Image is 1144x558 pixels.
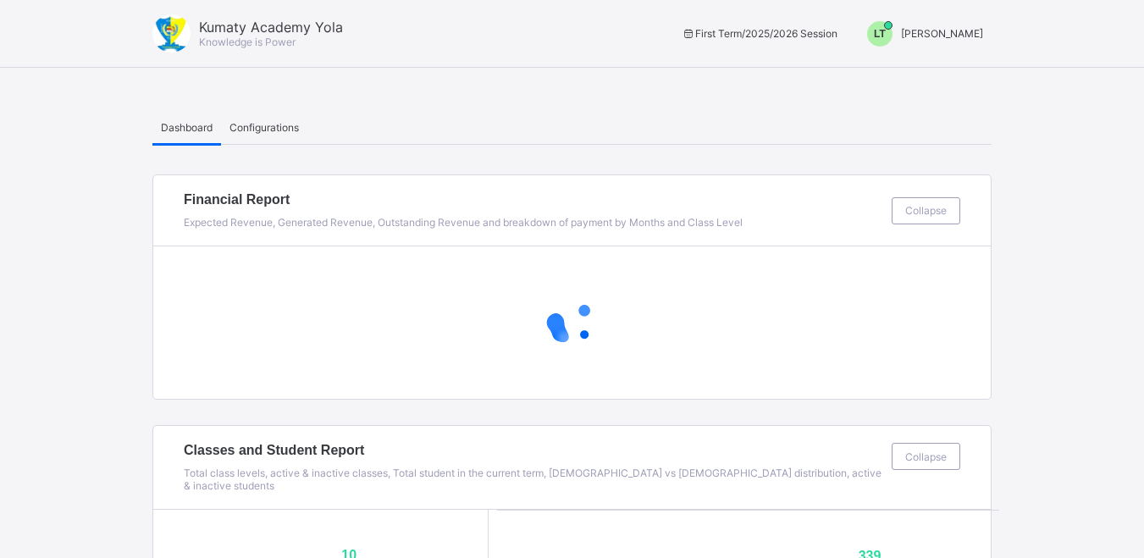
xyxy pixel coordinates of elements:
span: Collapse [905,450,947,463]
span: LT [874,28,886,40]
span: Configurations [229,121,299,134]
span: [PERSON_NAME] [901,27,983,40]
span: Kumaty Academy Yola [199,19,343,36]
span: Total class levels, active & inactive classes, Total student in the current term, [DEMOGRAPHIC_DA... [184,467,881,492]
span: Expected Revenue, Generated Revenue, Outstanding Revenue and breakdown of payment by Months and C... [184,216,743,229]
span: Classes and Student Report [184,443,883,458]
span: session/term information [681,27,837,40]
span: Financial Report [184,192,883,207]
span: Dashboard [161,121,213,134]
span: Collapse [905,204,947,217]
span: Knowledge is Power [199,36,296,48]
